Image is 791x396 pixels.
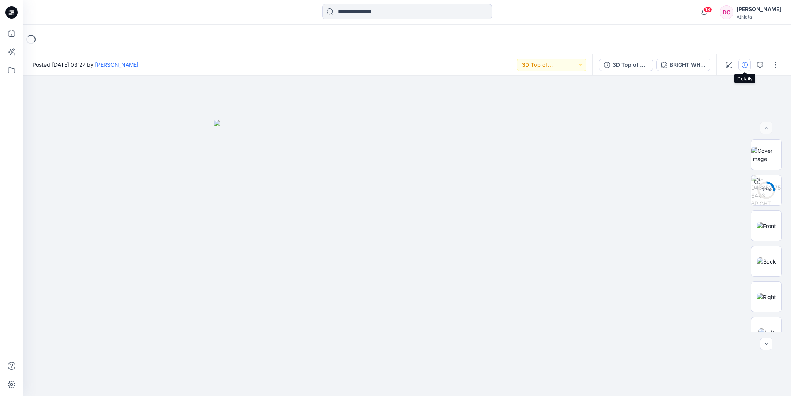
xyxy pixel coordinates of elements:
div: 3D Top of Production [613,61,648,69]
img: Back [757,257,776,266]
div: Athleta [737,14,781,20]
button: 3D Top of Production [599,59,653,71]
div: DC [720,5,733,19]
img: Front [757,222,776,230]
img: eyJhbGciOiJIUzI1NiIsImtpZCI6IjAiLCJzbHQiOiJzZXMiLCJ0eXAiOiJKV1QifQ.eyJkYXRhIjp7InR5cGUiOiJzdG9yYW... [214,120,600,396]
div: 27 % [757,187,776,193]
span: 13 [704,7,712,13]
img: Cover Image [751,147,781,163]
a: [PERSON_NAME] [95,61,139,68]
button: Details [738,59,751,71]
img: A-D43852_756443 BRIGHT WHITE V2 [751,175,781,205]
span: Posted [DATE] 03:27 by [32,61,139,69]
button: BRIGHT WHITE V2 [656,59,710,71]
img: Left [758,328,774,337]
div: [PERSON_NAME] [737,5,781,14]
div: BRIGHT WHITE V2 [670,61,705,69]
img: Right [757,293,776,301]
